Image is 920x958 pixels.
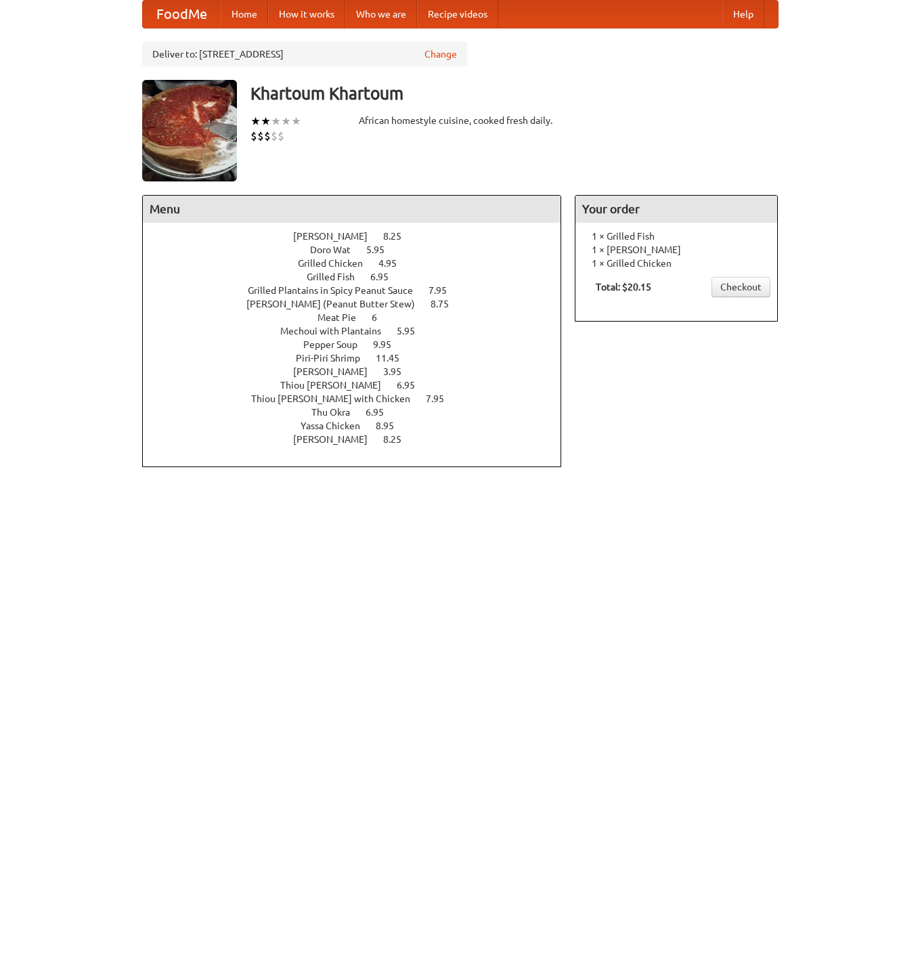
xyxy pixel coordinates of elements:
[311,407,364,418] span: Thu Okra
[278,129,284,144] li: $
[417,1,498,28] a: Recipe videos
[431,299,462,309] span: 8.75
[359,114,562,127] div: African homestyle cuisine, cooked fresh daily.
[317,312,402,323] a: Meat Pie 6
[301,420,374,431] span: Yassa Chicken
[293,434,381,445] span: [PERSON_NAME]
[293,231,381,242] span: [PERSON_NAME]
[143,1,221,28] a: FoodMe
[582,230,770,243] li: 1 × Grilled Fish
[280,380,395,391] span: Thiou [PERSON_NAME]
[246,299,474,309] a: [PERSON_NAME] (Peanut Butter Stew) 8.75
[366,407,397,418] span: 6.95
[310,244,364,255] span: Doro Wat
[303,339,371,350] span: Pepper Soup
[383,434,415,445] span: 8.25
[281,114,291,129] li: ★
[575,196,777,223] h4: Your order
[280,380,440,391] a: Thiou [PERSON_NAME] 6.95
[378,258,410,269] span: 4.95
[307,271,414,282] a: Grilled Fish 6.95
[248,285,426,296] span: Grilled Plantains in Spicy Peanut Sauce
[596,282,651,292] b: Total: $20.15
[345,1,417,28] a: Who we are
[280,326,395,336] span: Mechoui with Plantains
[370,271,402,282] span: 6.95
[317,312,370,323] span: Meat Pie
[142,80,237,181] img: angular.jpg
[261,114,271,129] li: ★
[310,244,410,255] a: Doro Wat 5.95
[376,353,413,364] span: 11.45
[307,271,368,282] span: Grilled Fish
[246,299,429,309] span: [PERSON_NAME] (Peanut Butter Stew)
[293,366,426,377] a: [PERSON_NAME] 3.95
[264,129,271,144] li: $
[366,244,398,255] span: 5.95
[142,42,467,66] div: Deliver to: [STREET_ADDRESS]
[383,366,415,377] span: 3.95
[298,258,376,269] span: Grilled Chicken
[250,129,257,144] li: $
[376,420,408,431] span: 8.95
[251,393,424,404] span: Thiou [PERSON_NAME] with Chicken
[722,1,764,28] a: Help
[397,380,429,391] span: 6.95
[429,285,460,296] span: 7.95
[268,1,345,28] a: How it works
[372,312,391,323] span: 6
[280,326,440,336] a: Mechoui with Plantains 5.95
[271,114,281,129] li: ★
[303,339,416,350] a: Pepper Soup 9.95
[271,129,278,144] li: $
[296,353,424,364] a: Piri-Piri Shrimp 11.45
[582,257,770,270] li: 1 × Grilled Chicken
[250,114,261,129] li: ★
[383,231,415,242] span: 8.25
[711,277,770,297] a: Checkout
[251,393,469,404] a: Thiou [PERSON_NAME] with Chicken 7.95
[250,80,779,107] h3: Khartoum Khartoum
[301,420,419,431] a: Yassa Chicken 8.95
[582,243,770,257] li: 1 × [PERSON_NAME]
[257,129,264,144] li: $
[311,407,409,418] a: Thu Okra 6.95
[424,47,457,61] a: Change
[426,393,458,404] span: 7.95
[293,366,381,377] span: [PERSON_NAME]
[296,353,374,364] span: Piri-Piri Shrimp
[143,196,561,223] h4: Menu
[373,339,405,350] span: 9.95
[397,326,429,336] span: 5.95
[291,114,301,129] li: ★
[221,1,268,28] a: Home
[293,434,426,445] a: [PERSON_NAME] 8.25
[293,231,426,242] a: [PERSON_NAME] 8.25
[248,285,472,296] a: Grilled Plantains in Spicy Peanut Sauce 7.95
[298,258,422,269] a: Grilled Chicken 4.95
